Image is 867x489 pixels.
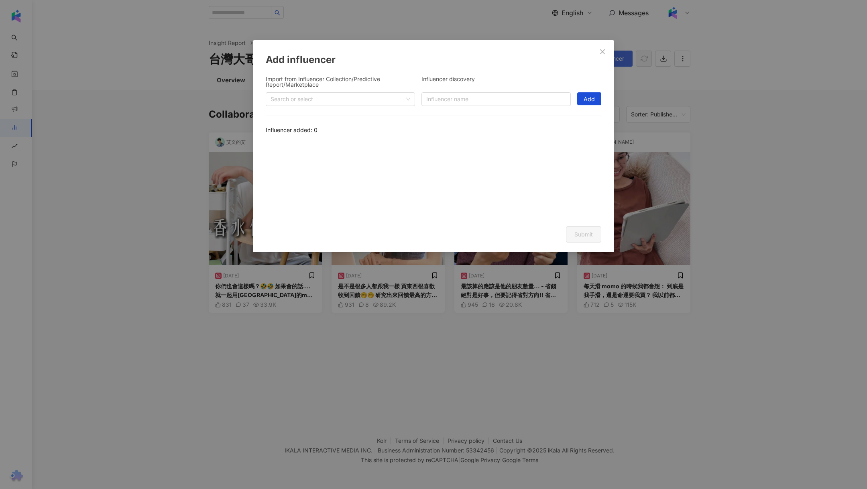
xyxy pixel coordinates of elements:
[266,126,601,134] div: Influencer added: 0
[577,92,601,105] button: Add
[266,76,415,86] div: Import from Influencer Collection/Predictive Report/Marketplace
[584,93,595,106] span: Add
[266,53,601,67] div: Add influencer
[421,76,571,86] div: Influencer discovery
[566,226,601,242] button: Submit
[594,44,611,60] button: Close
[599,49,606,55] span: close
